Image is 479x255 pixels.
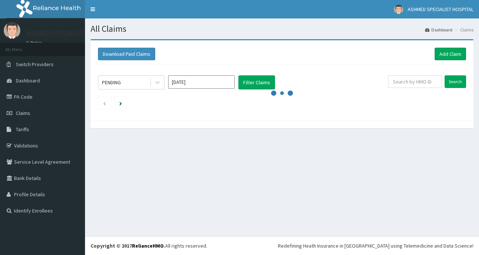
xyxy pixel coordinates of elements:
[16,110,30,116] span: Claims
[408,6,473,13] span: ASHMED SPECIALIST HOSPITAL
[91,242,165,249] strong: Copyright © 2017 .
[4,22,20,39] img: User Image
[98,48,155,60] button: Download Paid Claims
[445,75,466,88] input: Search
[16,126,29,133] span: Tariffs
[238,75,275,89] button: Filter Claims
[26,40,44,45] a: Online
[425,27,452,33] a: Dashboard
[132,242,164,249] a: RelianceHMO
[453,27,473,33] li: Claims
[16,77,40,84] span: Dashboard
[278,242,473,249] div: Redefining Heath Insurance in [GEOGRAPHIC_DATA] using Telemedicine and Data Science!
[26,30,114,37] p: ASHMED SPECIALIST HOSPITAL
[388,75,442,88] input: Search by HMO ID
[394,5,403,14] img: User Image
[102,79,121,86] div: PENDING
[16,61,54,68] span: Switch Providers
[103,100,106,106] a: Previous page
[271,82,293,104] svg: audio-loading
[91,24,473,34] h1: All Claims
[119,100,122,106] a: Next page
[85,236,479,255] footer: All rights reserved.
[168,75,235,89] input: Select Month and Year
[435,48,466,60] a: Add Claim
